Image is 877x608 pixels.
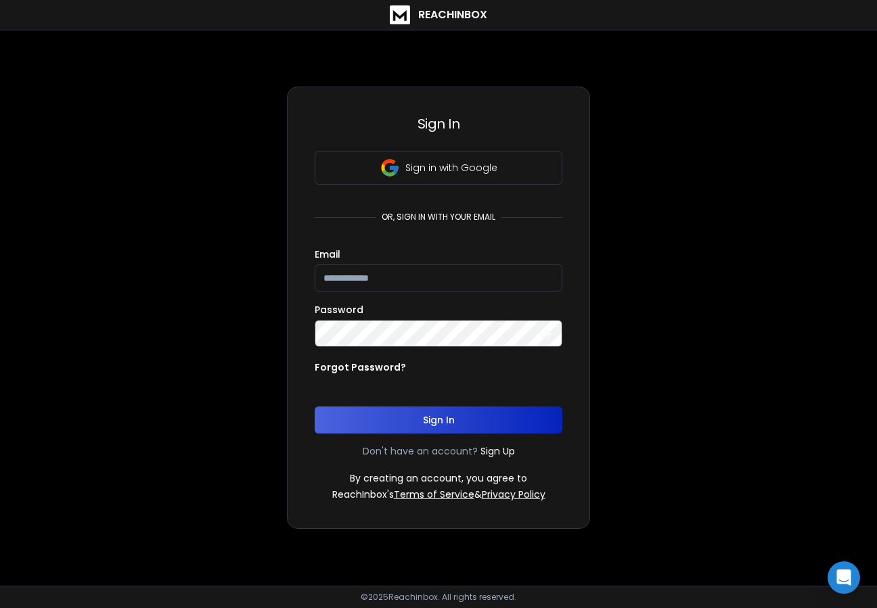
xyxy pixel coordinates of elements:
[350,471,527,485] p: By creating an account, you agree to
[482,488,545,501] a: Privacy Policy
[390,5,487,24] a: ReachInbox
[418,7,487,23] h1: ReachInbox
[332,488,545,501] p: ReachInbox's &
[315,360,406,374] p: Forgot Password?
[315,406,562,434] button: Sign In
[376,212,501,223] p: or, sign in with your email
[315,151,562,185] button: Sign in with Google
[828,561,860,594] div: Open Intercom Messenger
[405,161,497,174] p: Sign in with Google
[361,592,516,603] p: © 2025 Reachinbox. All rights reserved.
[394,488,474,501] a: Terms of Service
[315,305,363,314] label: Password
[390,5,410,24] img: logo
[315,114,562,133] h3: Sign In
[363,444,478,458] p: Don't have an account?
[480,444,515,458] a: Sign Up
[315,250,340,259] label: Email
